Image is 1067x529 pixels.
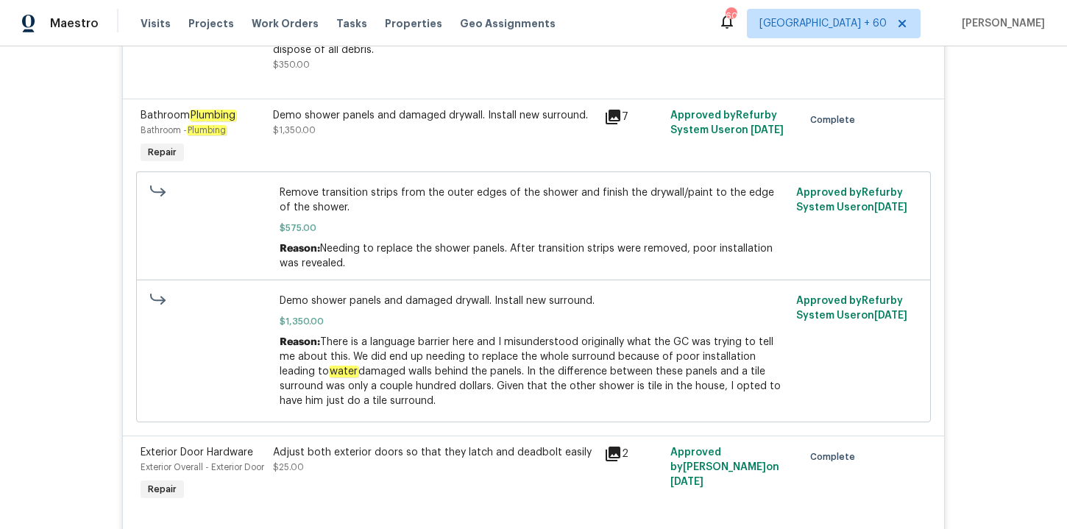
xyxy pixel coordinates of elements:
[604,445,662,463] div: 2
[280,294,788,308] span: Demo shower panels and damaged drywall. Install new surround.
[50,16,99,31] span: Maestro
[190,110,236,121] em: Plumbing
[141,447,253,458] span: Exterior Door Hardware
[336,18,367,29] span: Tasks
[385,16,442,31] span: Properties
[726,9,736,24] div: 606
[874,202,907,213] span: [DATE]
[329,366,358,377] em: water
[759,16,887,31] span: [GEOGRAPHIC_DATA] + 60
[142,482,182,497] span: Repair
[141,126,227,135] span: Bathroom -
[604,108,662,126] div: 7
[280,244,320,254] span: Reason:
[280,221,788,235] span: $575.00
[273,108,595,123] div: Demo shower panels and damaged drywall. Install new surround.
[280,337,781,406] span: There is a language barrier here and I misunderstood originally what the GC was trying to tell me...
[187,125,227,135] em: Plumbing
[670,447,779,487] span: Approved by [PERSON_NAME] on
[670,477,703,487] span: [DATE]
[280,314,788,329] span: $1,350.00
[810,113,861,127] span: Complete
[273,463,304,472] span: $25.00
[796,296,907,321] span: Approved by Refurby System User on
[280,185,788,215] span: Remove transition strips from the outer edges of the shower and finish the drywall/paint to the e...
[874,310,907,321] span: [DATE]
[273,126,316,135] span: $1,350.00
[273,445,595,460] div: Adjust both exterior doors so that they latch and deadbolt easily
[670,110,784,135] span: Approved by Refurby System User on
[956,16,1045,31] span: [PERSON_NAME]
[142,145,182,160] span: Repair
[810,450,861,464] span: Complete
[280,244,773,269] span: Needing to replace the shower panels. After transition strips were removed, poor installation was...
[188,16,234,31] span: Projects
[141,16,171,31] span: Visits
[460,16,556,31] span: Geo Assignments
[280,337,320,347] span: Reason:
[252,16,319,31] span: Work Orders
[141,110,236,121] span: Bathroom
[141,463,264,472] span: Exterior Overall - Exterior Door
[751,125,784,135] span: [DATE]
[273,60,310,69] span: $350.00
[796,188,907,213] span: Approved by Refurby System User on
